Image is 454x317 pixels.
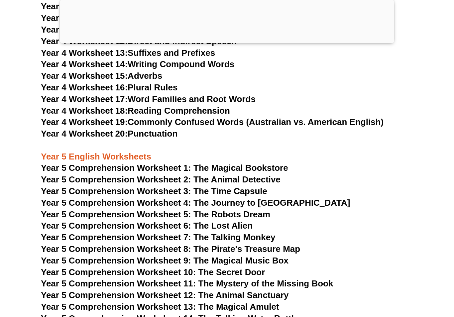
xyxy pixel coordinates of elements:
[41,106,128,116] span: Year 4 Worksheet 18:
[41,82,128,92] span: Year 4 Worksheet 16:
[340,242,454,317] iframe: Chat Widget
[41,1,175,11] a: Year 4 Worksheet 9:Prepositions
[41,13,228,23] a: Year 4 Worksheet 10:Subject-Verb Agreement
[41,198,350,208] a: Year 5 Comprehension Worksheet 4: The Journey to [GEOGRAPHIC_DATA]
[41,117,384,127] a: Year 4 Worksheet 19:Commonly Confused Words (Australian vs. American English)
[41,71,128,81] span: Year 4 Worksheet 15:
[41,209,270,219] a: Year 5 Comprehension Worksheet 5: The Robots Dream
[41,13,128,23] span: Year 4 Worksheet 10:
[41,174,281,184] a: Year 5 Comprehension Worksheet 2: The Animal Detective
[41,106,230,116] a: Year 4 Worksheet 18:Reading Comprehension
[41,163,288,173] a: Year 5 Comprehension Worksheet 1: The Magical Bookstore
[41,71,162,81] a: Year 4 Worksheet 15:Adverbs
[41,82,177,92] a: Year 4 Worksheet 16:Plural Rules
[41,290,289,300] a: Year 5 Comprehension Worksheet 12: The Animal Sanctuary
[41,244,300,254] a: Year 5 Comprehension Worksheet 8: The Pirate's Treasure Map
[41,232,276,242] a: Year 5 Comprehension Worksheet 7: The Talking Monkey
[41,221,253,231] a: Year 5 Comprehension Worksheet 6: The Lost Alien
[41,117,128,127] span: Year 4 Worksheet 19:
[41,129,128,139] span: Year 4 Worksheet 20:
[41,59,128,69] span: Year 4 Worksheet 14:
[41,36,128,46] span: Year 4 Worksheet 12:
[41,302,279,312] a: Year 5 Comprehension Worksheet 13: The Magical Amulet
[41,256,288,265] a: Year 5 Comprehension Worksheet 9: The Magical Music Box
[41,48,128,58] span: Year 4 Worksheet 13:
[41,186,267,196] a: Year 5 Comprehension Worksheet 3: The Time Capsule
[41,36,237,46] a: Year 4 Worksheet 12:Direct and Indirect Speech
[41,1,123,11] span: Year 4 Worksheet 9:
[41,129,177,139] a: Year 4 Worksheet 20:Punctuation
[41,278,333,288] a: Year 5 Comprehension Worksheet 11: The Mystery of the Missing Book
[41,140,413,162] h3: Year 5 English Worksheets
[41,267,265,277] a: Year 5 Comprehension Worksheet 10: The Secret Door
[41,25,128,35] span: Year 4 Worksheet 11:
[41,94,256,104] a: Year 4 Worksheet 17:Word Families and Root Words
[41,25,222,35] a: Year 4 Worksheet 11:Similes and Metaphors
[41,48,215,58] a: Year 4 Worksheet 13:Suffixes and Prefixes
[41,94,128,104] span: Year 4 Worksheet 17:
[41,59,234,69] a: Year 4 Worksheet 14:Writing Compound Words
